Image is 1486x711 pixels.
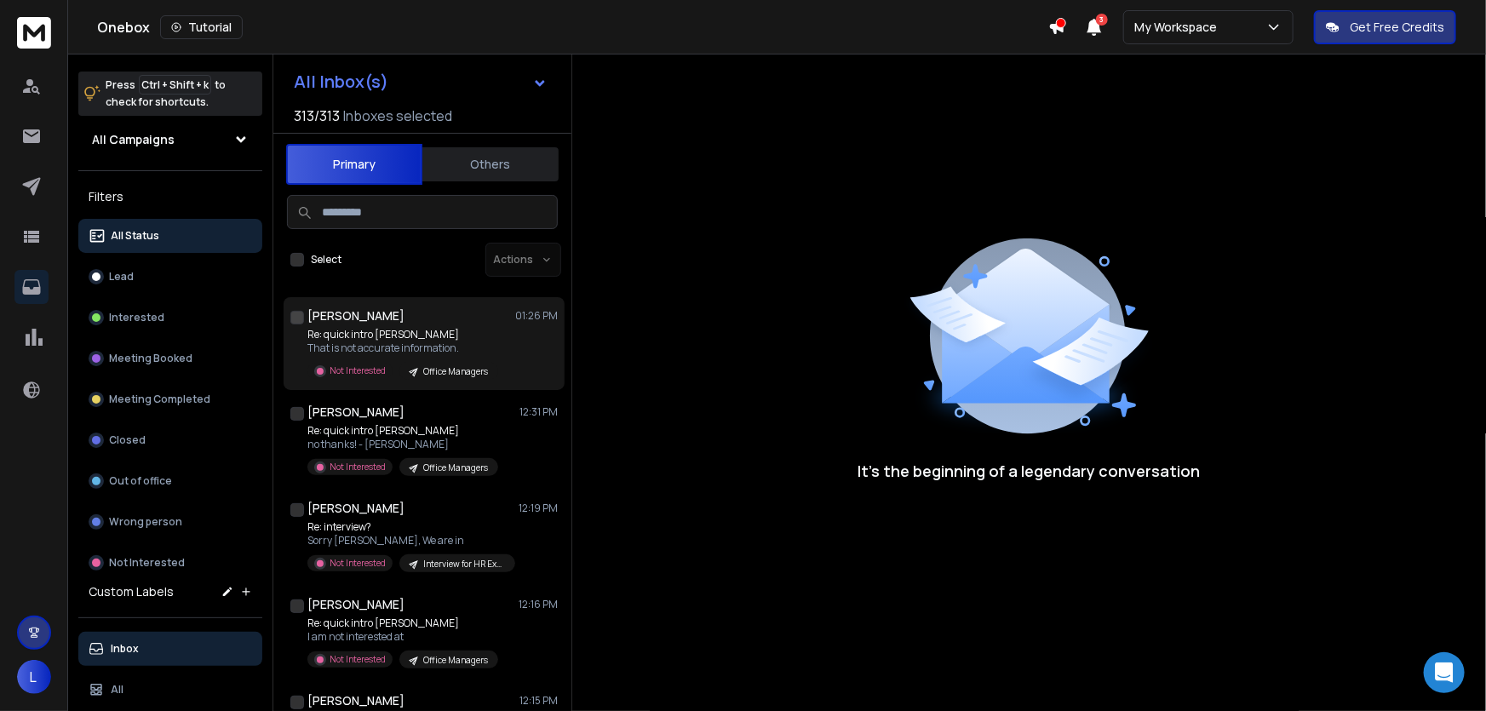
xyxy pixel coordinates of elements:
button: Others [422,146,559,183]
p: Wrong person [109,515,182,529]
p: Re: quick intro [PERSON_NAME] [307,328,498,341]
p: All [111,683,123,697]
p: Office Managers [423,654,488,667]
p: Interview for HR Execs - [PERSON_NAME] [423,558,505,571]
button: Out of office [78,464,262,498]
p: 01:26 PM [515,309,558,323]
button: Closed [78,423,262,457]
p: It’s the beginning of a legendary conversation [858,459,1201,483]
p: no thanks! - [PERSON_NAME] [307,438,498,451]
h3: Filters [78,185,262,209]
p: My Workspace [1134,19,1224,36]
span: Ctrl + Shift + k [139,75,211,95]
p: Closed [109,433,146,447]
p: Office Managers [423,462,488,474]
h1: [PERSON_NAME] [307,404,404,421]
p: Interested [109,311,164,324]
p: 12:15 PM [519,694,558,708]
p: Not Interested [330,461,386,473]
div: Onebox [97,15,1048,39]
button: Primary [286,144,422,185]
button: L [17,660,51,694]
p: 12:31 PM [519,405,558,419]
p: Meeting Completed [109,393,210,406]
label: Select [311,253,341,267]
h1: All Campaigns [92,131,175,148]
button: Interested [78,301,262,335]
p: Not Interested [330,653,386,666]
p: Out of office [109,474,172,488]
p: That is not accurate information. [307,341,498,355]
button: Meeting Booked [78,341,262,376]
h1: All Inbox(s) [294,73,388,90]
p: Inbox [111,642,139,656]
button: Not Interested [78,546,262,580]
h3: Inboxes selected [343,106,452,126]
button: All [78,673,262,707]
p: Not Interested [109,556,185,570]
h1: [PERSON_NAME] [307,596,404,613]
span: 3 [1096,14,1108,26]
button: All Inbox(s) [280,65,561,99]
p: 12:16 PM [519,598,558,611]
p: Get Free Credits [1350,19,1444,36]
p: I am not interested at [307,630,498,644]
p: Press to check for shortcuts. [106,77,226,111]
p: Not Interested [330,364,386,377]
button: Inbox [78,632,262,666]
p: Re: interview? [307,520,512,534]
button: Meeting Completed [78,382,262,416]
button: All Status [78,219,262,253]
button: Tutorial [160,15,243,39]
p: Lead [109,270,134,284]
h1: [PERSON_NAME] [307,500,404,517]
h1: [PERSON_NAME] [307,307,404,324]
p: Re: quick intro [PERSON_NAME] [307,424,498,438]
div: Open Intercom Messenger [1424,652,1465,693]
p: Sorry [PERSON_NAME], We are in [307,534,512,548]
h1: [PERSON_NAME] [307,692,404,709]
button: Lead [78,260,262,294]
p: Not Interested [330,557,386,570]
p: Meeting Booked [109,352,192,365]
button: Get Free Credits [1314,10,1456,44]
button: Wrong person [78,505,262,539]
p: Re: quick intro [PERSON_NAME] [307,616,498,630]
p: Office Managers [423,365,488,378]
p: All Status [111,229,159,243]
p: 12:19 PM [519,502,558,515]
h3: Custom Labels [89,583,174,600]
span: 313 / 313 [294,106,340,126]
button: All Campaigns [78,123,262,157]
